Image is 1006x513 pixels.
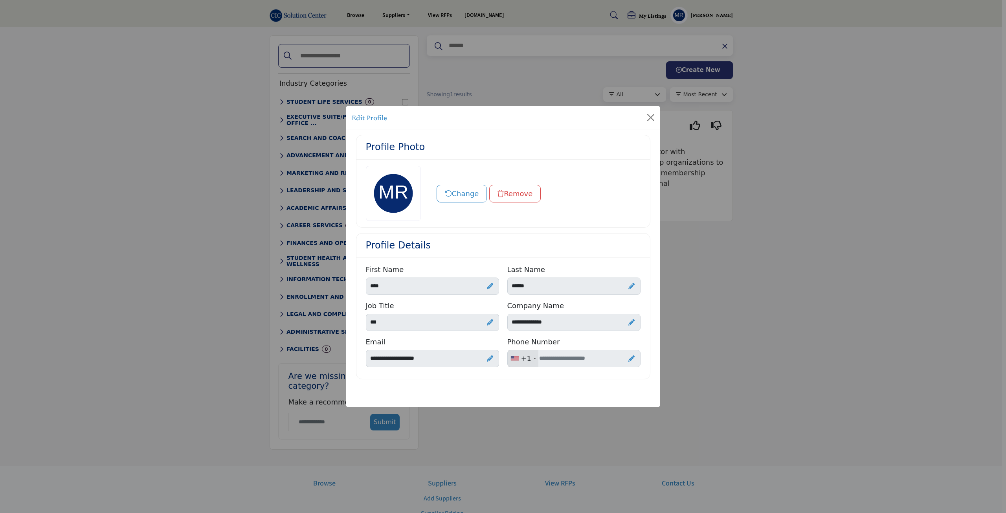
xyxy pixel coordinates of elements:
button: Change [437,185,487,202]
label: Company Name [507,300,564,311]
h2: Profile Details [366,240,431,251]
input: Enter Company name [507,314,641,331]
button: Remove [489,185,541,202]
label: First Name [366,264,404,275]
button: Close [644,111,657,124]
h2: Profile Photo [366,142,425,153]
input: Enter First name [366,278,499,295]
h1: Edit Profile [352,112,387,123]
input: Enter Job Title [366,314,499,331]
div: United States: +1 [508,350,539,367]
input: Enter Email [366,350,499,367]
label: Email [366,336,386,347]
label: Phone Number [507,336,560,347]
input: Enter your Phone Number [507,350,641,367]
input: Enter Last name [507,278,641,295]
label: Last Name [507,264,545,275]
div: +1 [521,353,532,364]
label: Job Title [366,300,394,311]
